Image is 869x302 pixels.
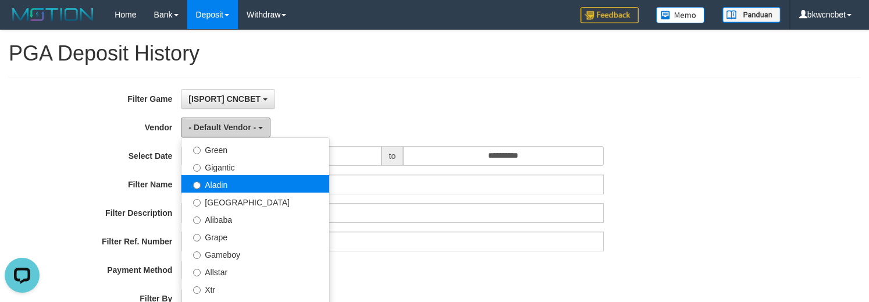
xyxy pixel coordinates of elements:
[181,118,270,137] button: - Default Vendor -
[193,234,201,241] input: Grape
[382,146,404,166] span: to
[181,262,329,280] label: Allstar
[580,7,639,23] img: Feedback.jpg
[181,175,329,193] label: Aladin
[193,182,201,189] input: Aladin
[181,210,329,228] label: Alibaba
[193,269,201,276] input: Allstar
[188,94,261,104] span: [ISPORT] CNCBET
[9,42,860,65] h1: PGA Deposit History
[193,147,201,154] input: Green
[181,228,329,245] label: Grape
[9,6,97,23] img: MOTION_logo.png
[193,251,201,259] input: Gameboy
[5,5,40,40] button: Open LiveChat chat widget
[193,199,201,207] input: [GEOGRAPHIC_DATA]
[188,123,256,132] span: - Default Vendor -
[181,245,329,262] label: Gameboy
[181,140,329,158] label: Green
[181,89,275,109] button: [ISPORT] CNCBET
[193,286,201,294] input: Xtr
[722,7,781,23] img: panduan.png
[656,7,705,23] img: Button%20Memo.svg
[181,158,329,175] label: Gigantic
[181,193,329,210] label: [GEOGRAPHIC_DATA]
[193,164,201,172] input: Gigantic
[193,216,201,224] input: Alibaba
[181,280,329,297] label: Xtr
